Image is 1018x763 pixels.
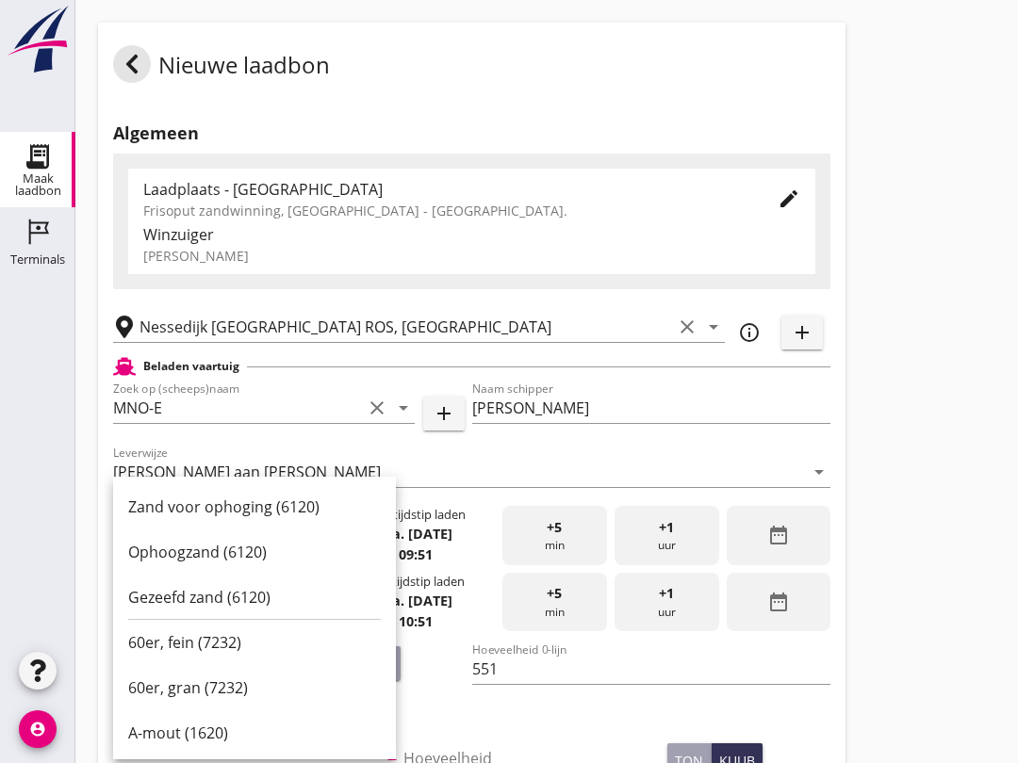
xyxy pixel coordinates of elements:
div: [PERSON_NAME] aan [PERSON_NAME] [113,463,381,480]
i: arrow_drop_down [702,316,725,338]
input: Hoeveelheid 0-lijn [472,654,831,684]
span: +5 [547,583,562,604]
i: date_range [767,591,790,613]
div: 60er, gran (7232) [128,676,381,699]
strong: ma. [DATE] [379,592,452,609]
span: +5 [547,517,562,538]
input: Zoek op (scheeps)naam [113,393,362,423]
i: edit [778,187,800,210]
i: date_range [767,524,790,546]
strong: 09:51 [399,545,433,563]
div: Ophoogzand (6120) [128,541,381,563]
h2: Product(en)/vrachtbepaling [113,703,830,728]
i: info_outline [738,321,761,344]
div: Nieuwe laadbon [113,45,330,90]
input: Losplaats [140,312,672,342]
i: account_circle [19,710,57,748]
div: Frisoput zandwinning, [GEOGRAPHIC_DATA] - [GEOGRAPHIC_DATA]. [143,201,747,220]
i: add [791,321,813,344]
div: Laadplaats - [GEOGRAPHIC_DATA] [143,178,747,201]
div: A-mout (1620) [128,722,381,744]
div: Gezeefd zand (6120) [128,586,381,609]
i: arrow_drop_down [392,397,415,419]
strong: ma. [DATE] [379,525,452,543]
span: +1 [659,583,674,604]
div: min [502,506,607,565]
i: clear [676,316,698,338]
h2: Algemeen [113,121,830,146]
div: [PERSON_NAME] [143,246,800,266]
span: +1 [659,517,674,538]
i: arrow_drop_down [808,461,830,483]
div: Winzuiger [143,223,800,246]
div: uur [615,573,719,632]
strong: 10:51 [399,612,433,630]
i: clear [366,397,388,419]
div: uur [615,506,719,565]
div: Terminals [10,253,65,266]
div: Starttijdstip laden [366,506,466,524]
div: Eindtijdstip laden [368,573,465,591]
div: 60er, fein (7232) [128,631,381,654]
h2: Beladen vaartuig [143,358,239,375]
input: Naam schipper [472,393,831,423]
img: logo-small.a267ee39.svg [4,5,72,74]
i: add [433,402,455,425]
div: min [502,573,607,632]
div: Zand voor ophoging (6120) [128,495,381,518]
